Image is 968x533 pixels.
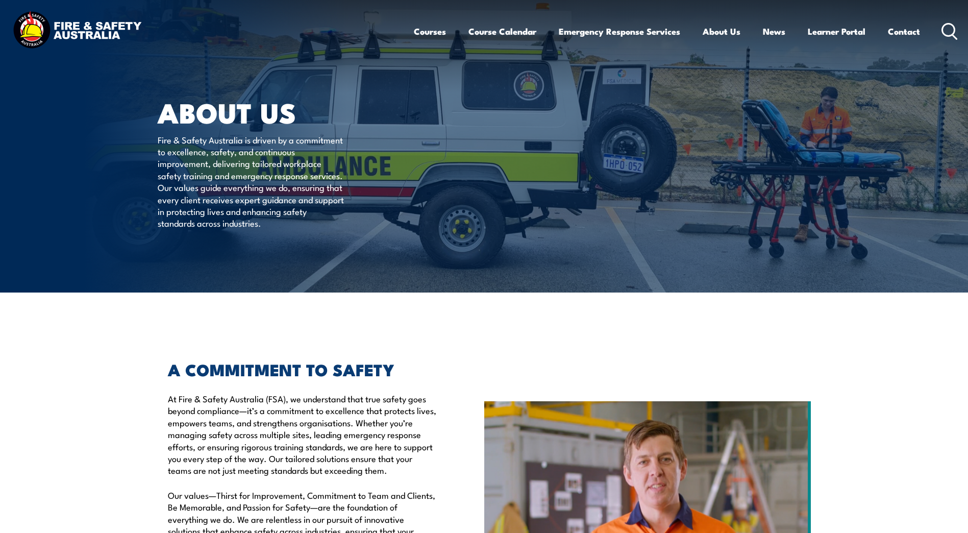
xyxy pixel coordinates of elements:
h2: A COMMITMENT TO SAFETY [168,362,437,376]
a: Course Calendar [468,18,536,45]
h1: About Us [158,100,410,124]
a: Emergency Response Services [559,18,680,45]
a: Contact [888,18,920,45]
a: About Us [703,18,740,45]
a: News [763,18,785,45]
a: Courses [414,18,446,45]
a: Learner Portal [808,18,865,45]
p: At Fire & Safety Australia (FSA), we understand that true safety goes beyond compliance—it’s a co... [168,393,437,476]
p: Fire & Safety Australia is driven by a commitment to excellence, safety, and continuous improveme... [158,134,344,229]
